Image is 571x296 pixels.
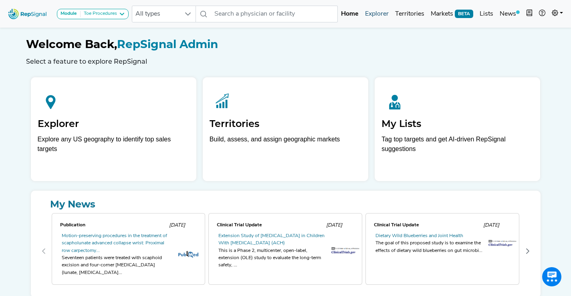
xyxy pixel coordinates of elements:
button: ModuleToe Procedures [57,9,129,19]
a: Dietary Wild Blueberries and Joint Health [375,234,463,238]
span: [DATE] [326,223,342,228]
a: My News [37,197,534,211]
p: Build, assess, and assign geographic markets [210,135,361,158]
span: [DATE] [169,223,185,228]
a: Home [338,6,362,22]
h2: My Lists [381,118,533,130]
a: MarketsBETA [428,6,476,22]
div: 0 [50,211,207,291]
span: All types [132,6,180,22]
h2: Territories [210,118,361,130]
p: Tag top targets and get AI-driven RepSignal suggestions [381,135,533,158]
span: Welcome Back, [26,37,117,51]
h1: RepSignal Admin [26,38,545,51]
div: This is a Phase 2, multicenter, open-label, extension (OLE) study to evaluate the long-term safet... [218,247,328,269]
strong: Module [61,11,77,16]
button: Intel Book [523,6,536,22]
a: My ListsTag top targets and get AI-driven RepSignal suggestions [375,77,540,181]
a: News [496,6,523,22]
span: Clinical Trial Update [217,223,262,228]
img: trials_logo.af2b3be5.png [331,247,359,254]
img: pubmed_logo.fab3c44c.png [178,251,198,258]
div: 1 [207,211,364,291]
h6: Select a feature to explore RepSignal [26,58,545,65]
a: Explorer [362,6,392,22]
div: 2 [364,211,521,291]
a: Lists [476,6,496,22]
span: Clinical Trial Update [374,223,419,228]
a: Motion-preserving procedures in the treatment of scapholunate advanced collapse wrist: Proximal r... [62,234,167,253]
div: Seventeen patients were treated with scaphoid excision and four-corner [MEDICAL_DATA] (lunate, [M... [62,254,172,276]
div: Explore any US geography to identify top sales targets [38,135,190,154]
img: trials_logo.af2b3be5.png [488,240,517,247]
div: Toe Procedures [81,11,117,17]
span: [DATE] [483,223,499,228]
span: Publication [60,223,85,228]
a: TerritoriesBuild, assess, and assign geographic markets [203,77,368,181]
a: ExplorerExplore any US geography to identify top sales targets [31,77,196,181]
a: Extension Study of [MEDICAL_DATA] in Children With [MEDICAL_DATA] (ACH) [218,234,325,246]
span: BETA [455,10,473,18]
h2: Explorer [38,118,190,130]
div: The goal of this proposed study is to examine the effects of dietary wild blueberries on gut micr... [375,240,485,254]
input: Search a physician or facility [211,6,338,22]
a: Territories [392,6,428,22]
button: Next Page [521,245,534,258]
